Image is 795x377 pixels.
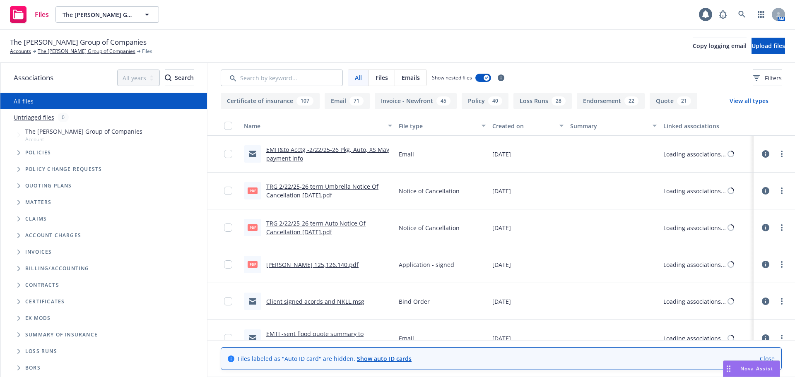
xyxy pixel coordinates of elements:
div: 21 [677,96,691,106]
span: The [PERSON_NAME] Group of Companies [10,37,147,48]
span: [DATE] [492,297,511,306]
div: Created on [492,122,554,130]
a: Accounts [10,48,31,55]
input: Toggle Row Selected [224,334,232,342]
button: Quote [650,93,697,109]
button: Created on [489,116,567,136]
div: Tree Example [0,125,207,260]
button: Policy [462,93,508,109]
a: TRG 2/22/25-26 term Auto Notice Of Cancellation [DATE].pdf [266,219,366,236]
span: [DATE] [492,150,511,158]
a: more [777,149,787,159]
span: The [PERSON_NAME] Group of Companies [25,127,142,136]
button: Loss Runs [513,93,572,109]
span: Quoting plans [25,183,72,188]
a: Files [7,3,52,26]
button: Filters [753,70,782,86]
button: File type [395,116,489,136]
a: more [777,333,787,343]
span: All [355,73,362,82]
div: 45 [436,96,450,106]
a: Show auto ID cards [357,355,412,363]
span: Emails [402,73,420,82]
span: The [PERSON_NAME] Group of Companies [63,10,134,19]
div: 0 [58,113,69,122]
span: Files [376,73,388,82]
input: Toggle Row Selected [224,187,232,195]
span: Summary of insurance [25,332,98,337]
div: Loading associations... [663,334,726,343]
a: TRG 2/22/25-26 term Umbrella Notice Of Cancellation [DATE].pdf [266,182,378,199]
input: Select all [224,122,232,130]
a: [PERSON_NAME] 125,126.140.pdf [266,261,359,269]
span: Claims [25,216,47,221]
div: 71 [349,96,364,106]
span: [DATE] [492,223,511,232]
div: Summary [570,122,648,130]
svg: Search [165,74,171,81]
div: File type [399,122,477,130]
span: Bind Order [399,297,430,306]
a: All files [14,97,34,105]
span: pdf [248,224,258,231]
div: 22 [624,96,638,106]
span: Files labeled as "Auto ID card" are hidden. [238,354,412,363]
span: Email [399,150,414,158]
span: Nova Assist [740,365,773,372]
span: Files [142,48,152,55]
div: 40 [488,96,502,106]
span: Files [35,11,49,18]
span: [DATE] [492,260,511,269]
a: The [PERSON_NAME] Group of Companies [38,48,135,55]
button: View all types [716,93,782,109]
button: Invoice - Newfront [375,93,457,109]
input: Toggle Row Selected [224,150,232,158]
span: Account [25,136,142,143]
button: SearchSearch [165,70,194,86]
button: Name [241,116,395,136]
span: Matters [25,200,51,205]
span: Copy logging email [693,42,747,50]
button: Summary [567,116,660,136]
a: more [777,186,787,196]
span: Policy change requests [25,167,102,172]
span: Application - signed [399,260,454,269]
span: Invoices [25,250,52,255]
span: Loss Runs [25,349,57,354]
span: pdf [248,187,258,194]
button: Upload files [752,38,785,54]
span: Filters [765,74,782,82]
div: Linked associations [663,122,750,130]
div: Folder Tree Example [0,260,207,376]
button: Certificate of insurance [221,93,320,109]
div: Loading associations... [663,297,726,306]
span: [DATE] [492,187,511,195]
a: Switch app [753,6,769,23]
span: Notice of Cancellation [399,187,460,195]
a: Search [734,6,750,23]
a: EMTI -sent flood quote summary to client.msg [266,330,364,346]
span: Billing/Accounting [25,266,89,271]
span: Policies [25,150,51,155]
div: Name [244,122,383,130]
a: Untriaged files [14,113,54,122]
div: Loading associations... [663,260,726,269]
button: Email [325,93,370,109]
div: 28 [552,96,566,106]
span: Notice of Cancellation [399,223,460,232]
span: pdf [248,261,258,267]
span: Ex Mods [25,316,51,321]
input: Search by keyword... [221,70,343,86]
a: Report a Bug [715,6,731,23]
a: EMFI&to Acctg -2/22/25-26 Pkg, Auto, XS May payment info [266,146,389,162]
span: Upload files [752,42,785,50]
a: Client signed acords and NKLL.msg [266,298,364,305]
div: Loading associations... [663,187,726,195]
span: Show nested files [432,74,472,81]
input: Toggle Row Selected [224,297,232,305]
input: Toggle Row Selected [224,260,232,269]
button: Linked associations [660,116,754,136]
button: Copy logging email [693,38,747,54]
a: more [777,223,787,233]
span: BORs [25,365,41,370]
